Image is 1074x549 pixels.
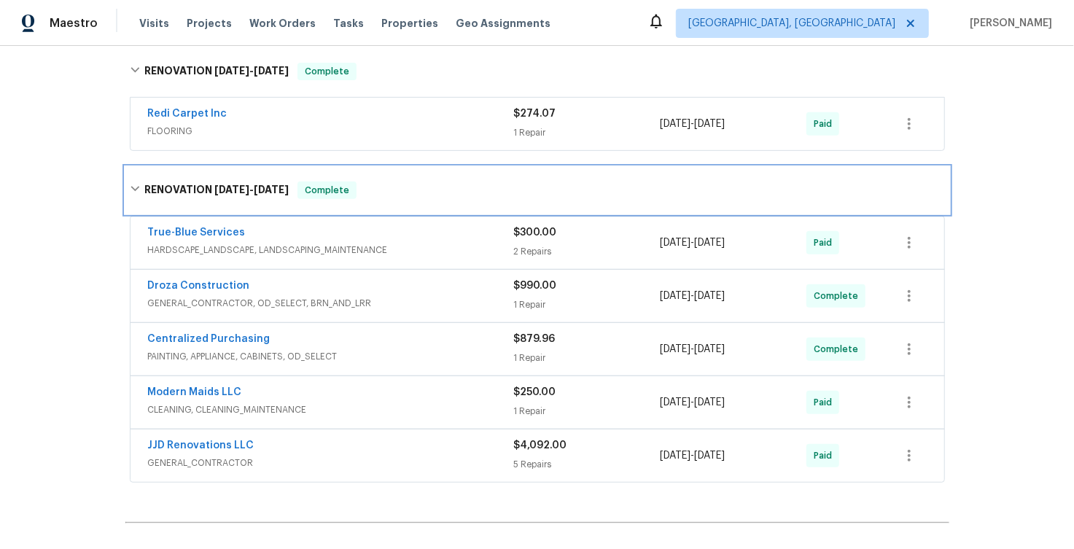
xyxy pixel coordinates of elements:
span: FLOORING [148,124,514,139]
span: Paid [814,448,838,463]
span: [DATE] [694,238,725,248]
span: Complete [299,183,355,198]
span: - [660,342,725,357]
span: - [660,289,725,303]
span: [DATE] [660,344,690,354]
span: [DATE] [694,397,725,408]
span: GENERAL_CONTRACTOR, OD_SELECT, BRN_AND_LRR [148,296,514,311]
span: Complete [814,342,864,357]
div: RENOVATION [DATE]-[DATE]Complete [125,167,949,214]
span: [DATE] [660,238,690,248]
span: - [214,66,289,76]
span: Complete [814,289,864,303]
span: Geo Assignments [456,16,550,31]
span: $879.96 [514,334,556,344]
span: GENERAL_CONTRACTOR [148,456,514,470]
div: 1 Repair [514,297,661,312]
span: [DATE] [660,291,690,301]
span: [DATE] [660,119,690,129]
span: Complete [299,64,355,79]
span: - [214,184,289,195]
span: - [660,235,725,250]
div: 5 Repairs [514,457,661,472]
span: - [660,448,725,463]
a: True-Blue Services [148,227,246,238]
span: $274.07 [514,109,556,119]
div: 1 Repair [514,351,661,365]
span: Visits [139,16,169,31]
span: - [660,117,725,131]
span: Projects [187,16,232,31]
span: Tasks [333,18,364,28]
span: [DATE] [660,397,690,408]
span: [DATE] [694,119,725,129]
span: - [660,395,725,410]
a: Droza Construction [148,281,250,291]
div: 2 Repairs [514,244,661,259]
span: $4,092.00 [514,440,567,451]
span: [DATE] [214,184,249,195]
span: [PERSON_NAME] [964,16,1052,31]
h6: RENOVATION [144,182,289,199]
span: $250.00 [514,387,556,397]
span: $990.00 [514,281,557,291]
span: Paid [814,395,838,410]
h6: RENOVATION [144,63,289,80]
div: 1 Repair [514,125,661,140]
span: [DATE] [694,344,725,354]
a: JJD Renovations LLC [148,440,254,451]
span: Maestro [50,16,98,31]
span: HARDSCAPE_LANDSCAPE, LANDSCAPING_MAINTENANCE [148,243,514,257]
span: $300.00 [514,227,557,238]
a: Redi Carpet Inc [148,109,227,119]
span: [DATE] [694,451,725,461]
span: [DATE] [254,66,289,76]
span: Properties [381,16,438,31]
a: Centralized Purchasing [148,334,271,344]
span: [DATE] [694,291,725,301]
div: 1 Repair [514,404,661,418]
span: Paid [814,235,838,250]
span: [DATE] [254,184,289,195]
span: [DATE] [660,451,690,461]
span: [DATE] [214,66,249,76]
span: CLEANING, CLEANING_MAINTENANCE [148,402,514,417]
a: Modern Maids LLC [148,387,242,397]
span: PAINTING, APPLIANCE, CABINETS, OD_SELECT [148,349,514,364]
span: Work Orders [249,16,316,31]
span: [GEOGRAPHIC_DATA], [GEOGRAPHIC_DATA] [688,16,895,31]
span: Paid [814,117,838,131]
div: RENOVATION [DATE]-[DATE]Complete [125,48,949,95]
